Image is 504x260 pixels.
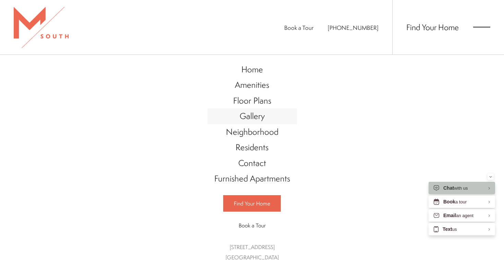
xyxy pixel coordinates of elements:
a: Go to Neighborhood [207,124,297,140]
a: Go to Floor Plans [207,93,297,109]
a: Go to Contact [207,155,297,171]
a: Find Your Home [223,195,281,212]
span: Furnished Apartments [214,173,290,184]
span: Gallery [240,110,265,122]
a: Find Your Home [406,22,459,33]
span: Neighborhood [226,126,278,138]
span: Home [241,63,263,75]
span: [PHONE_NUMBER] [328,24,379,32]
a: Call Us at 813-570-8014 [328,24,379,32]
span: Find Your Home [234,200,270,207]
a: Book a Tour [284,24,313,32]
a: Go to Amenities [207,77,297,93]
span: Book a Tour [239,222,266,229]
span: Contact [238,157,266,169]
a: Go to Furnished Apartments (opens in a new tab) [207,171,297,187]
span: Residents [236,141,268,153]
span: Amenities [235,79,269,91]
a: Book a Tour [223,217,281,233]
button: Open Menu [473,24,490,30]
a: Go to Gallery [207,108,297,124]
span: Floor Plans [233,95,271,106]
a: Go to Residents [207,140,297,155]
a: Go to Home [207,62,297,78]
img: MSouth [14,7,69,48]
